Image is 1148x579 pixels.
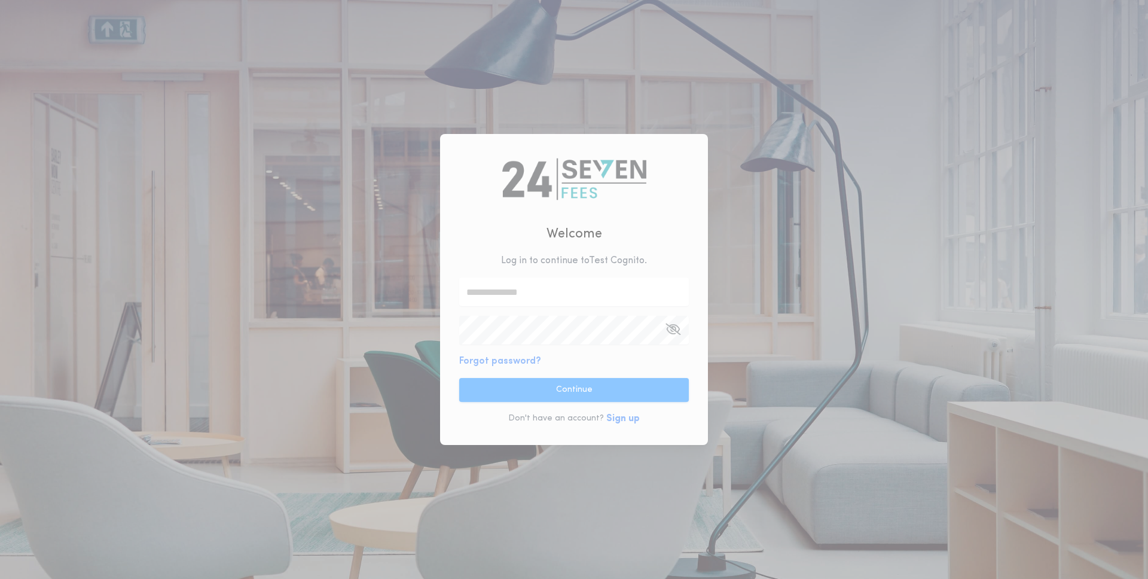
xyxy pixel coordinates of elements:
[459,354,541,368] button: Forgot password?
[502,159,646,200] img: logo
[501,254,647,268] p: Log in to continue to Test Cognito .
[508,413,604,425] p: Don't have an account?
[459,378,689,402] button: Continue
[546,224,602,244] h2: Welcome
[606,412,640,426] button: Sign up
